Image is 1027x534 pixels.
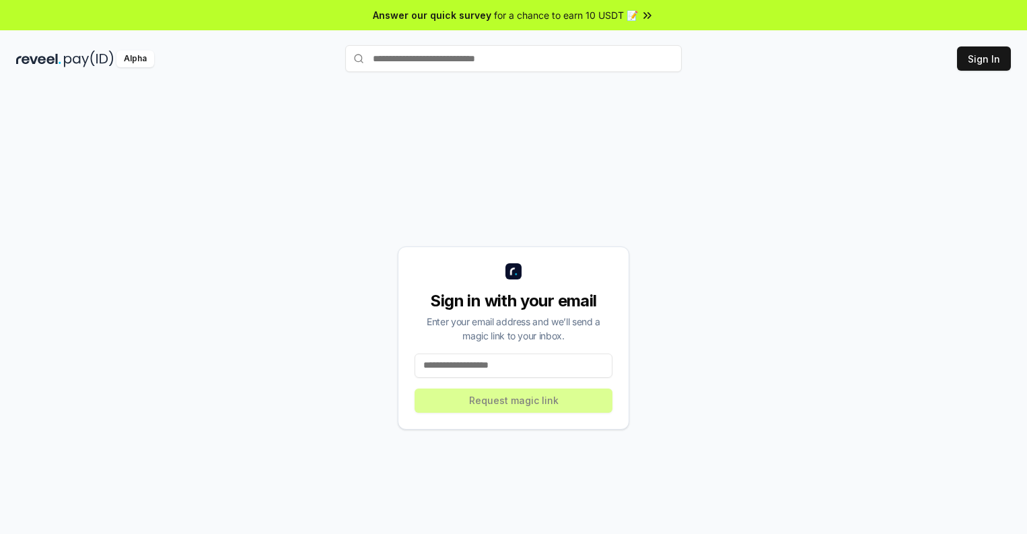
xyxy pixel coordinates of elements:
[116,51,154,67] div: Alpha
[494,8,638,22] span: for a chance to earn 10 USDT 📝
[415,314,612,343] div: Enter your email address and we’ll send a magic link to your inbox.
[16,51,61,67] img: reveel_dark
[373,8,491,22] span: Answer our quick survey
[64,51,114,67] img: pay_id
[505,263,522,279] img: logo_small
[957,46,1011,71] button: Sign In
[415,290,612,312] div: Sign in with your email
